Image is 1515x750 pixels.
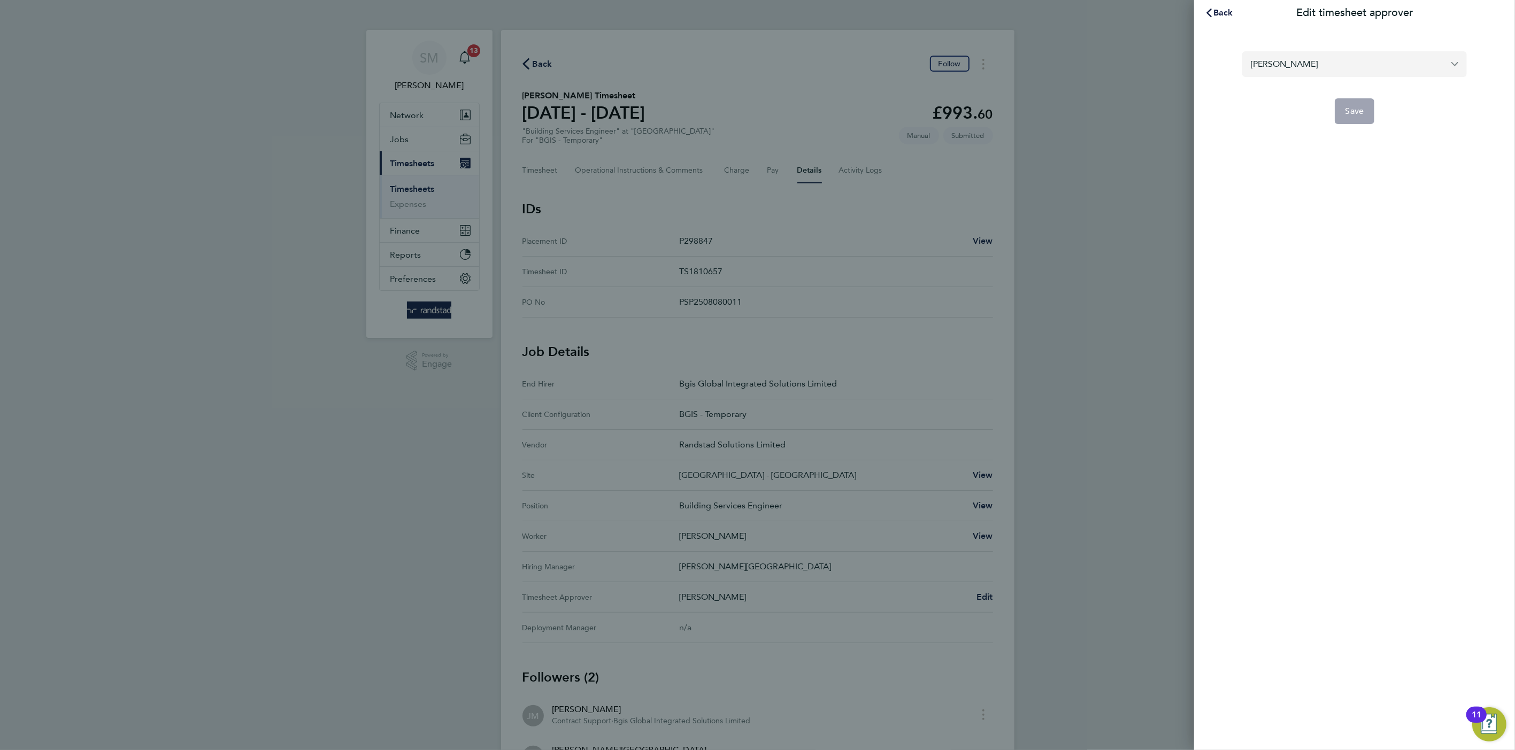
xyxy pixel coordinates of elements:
[1213,7,1233,18] span: Back
[1194,2,1244,24] button: Back
[1472,707,1506,741] button: Open Resource Center, 11 new notifications
[1296,5,1413,20] p: Edit timesheet approver
[1242,51,1467,76] input: Select an approver
[1472,715,1481,729] div: 11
